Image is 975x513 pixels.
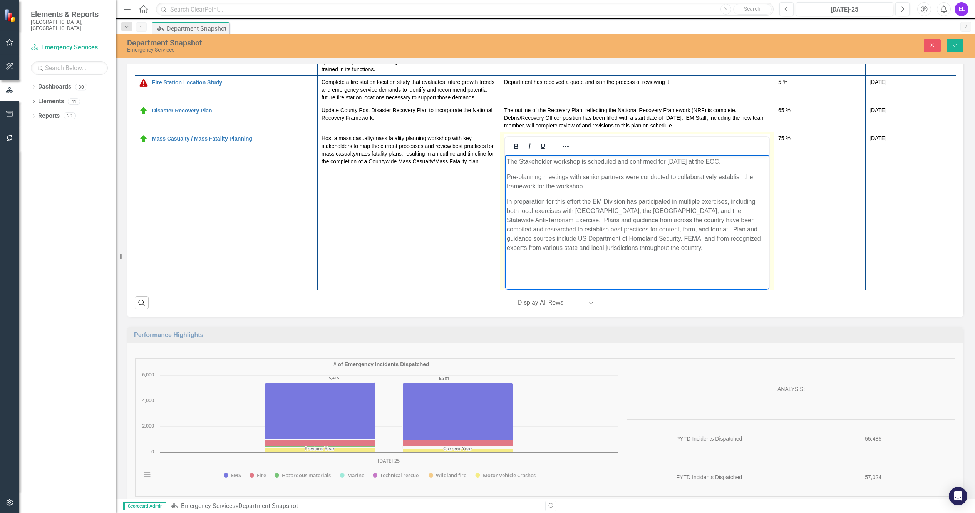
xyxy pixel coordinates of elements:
[504,106,770,129] p: The outline of the Recovery Plan, reflecting the National Recovery Framework (NRF) is complete. D...
[123,502,166,510] span: Scorecard Admin
[31,43,108,52] a: Emergency Services
[127,47,601,53] div: Emergency Services
[949,487,967,505] div: Open Intercom Messenger
[31,10,108,19] span: Elements & Reports
[156,3,774,16] input: Search ClearPoint...
[778,134,861,142] div: 75 %
[139,106,148,116] img: On Target
[31,61,108,75] input: Search Below...
[796,2,893,16] button: [DATE]-25
[778,78,861,86] div: 5 %
[38,112,60,121] a: Reports
[4,9,17,22] img: ClearPoint Strategy
[238,502,298,510] div: Department Snapshot
[869,135,886,141] span: [DATE]
[509,141,523,152] button: Bold
[31,19,108,32] small: [GEOGRAPHIC_DATA], [GEOGRAPHIC_DATA]
[167,24,227,34] div: Department Snapshot
[778,106,861,114] div: 65 %
[139,78,148,87] img: On Hold
[559,141,572,152] button: Reveal or hide additional toolbar items
[955,2,968,16] button: EL
[152,136,313,142] a: Mass Casualty / Mass Fatality Planning
[38,82,71,91] a: Dashboards
[799,5,891,14] div: [DATE]-25
[152,80,313,85] a: Fire Station Location Study
[64,113,76,119] div: 20
[869,79,886,85] span: [DATE]
[181,502,235,510] a: Emergency Services
[322,106,496,122] p: Update County Post Disaster Recovery Plan to incorporate the National Recovery Framework.
[505,155,769,290] iframe: Rich Text Area
[504,78,770,86] p: Department has received a quote and is in the process of reviewing it.
[170,502,539,511] div: »
[733,4,772,15] button: Search
[869,107,886,113] span: [DATE]
[744,6,761,12] span: Search
[139,134,148,144] img: On Target
[127,39,601,47] div: Department Snapshot
[322,78,496,101] p: Complete a fire station location study that evaluates future growth trends and emergency service ...
[322,134,496,165] p: Host a mass casualty/mass fatality planning workshop with key stakeholders to map the current pro...
[68,98,80,105] div: 41
[152,108,313,114] a: Disaster Recovery Plan
[523,141,536,152] button: Italic
[38,97,64,106] a: Elements
[75,84,87,90] div: 30
[536,141,549,152] button: Underline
